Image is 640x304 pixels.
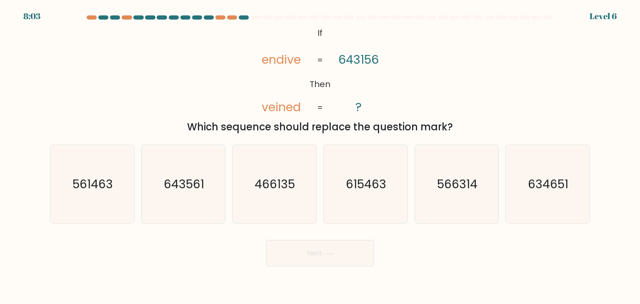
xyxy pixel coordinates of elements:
[255,176,295,192] text: 466135
[73,176,113,192] text: 561463
[23,10,40,22] div: 8:03
[437,176,477,192] text: 566314
[266,240,374,267] button: Next
[262,51,301,68] tspan: endive
[590,10,617,22] div: Level 6
[317,54,323,66] tspan: =
[55,120,585,135] div: Which sequence should replace the question mark?
[528,176,569,192] text: 634651
[346,176,387,192] text: 615463
[338,51,379,68] tspan: 643156
[355,99,362,115] tspan: ?
[164,176,204,192] text: 643561
[317,102,323,113] tspan: =
[317,27,322,39] tspan: If
[246,25,394,116] svg: @import url('[URL][DOMAIN_NAME]);
[310,78,330,90] tspan: Then
[262,99,301,115] tspan: veined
